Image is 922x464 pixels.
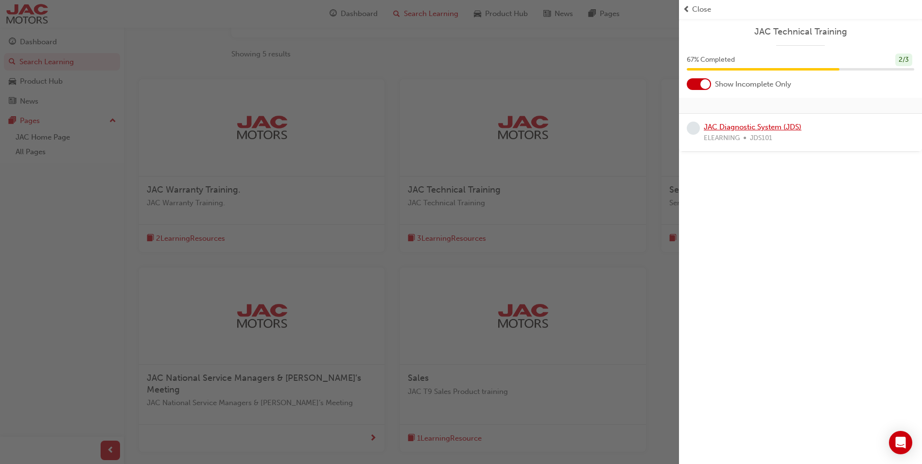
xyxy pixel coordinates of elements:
[683,4,918,15] button: prev-iconClose
[704,123,801,131] a: JAC Diagnostic System (JDS)
[692,4,711,15] span: Close
[750,133,772,144] span: JDS101
[687,26,914,37] a: JAC Technical Training
[687,122,700,135] span: learningRecordVerb_NONE-icon
[715,79,791,90] span: Show Incomplete Only
[895,54,912,67] div: 2 / 3
[889,431,912,454] div: Open Intercom Messenger
[704,133,740,144] span: ELEARNING
[687,54,735,66] span: 67 % Completed
[683,4,690,15] span: prev-icon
